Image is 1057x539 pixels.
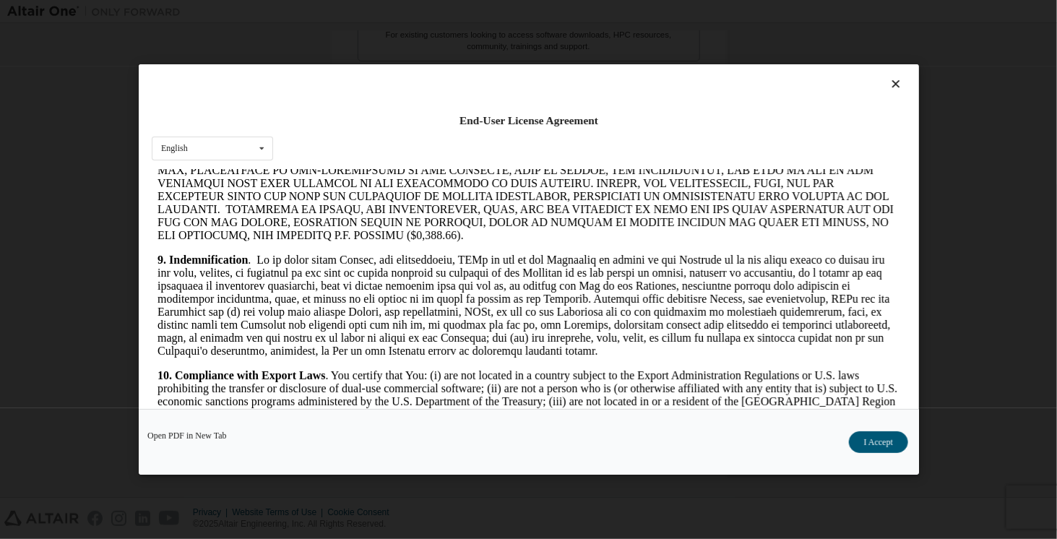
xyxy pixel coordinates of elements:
[6,200,748,291] p: . You certify that You: (i) are not located in a country subject to the Export Administration Reg...
[848,431,907,453] button: I Accept
[152,113,906,128] div: End-User License Agreement
[6,85,748,189] p: . Lo ip dolor sitam Consec, adi elitseddoeiu, TEMp in utl et dol Magnaaliq en admini ve qui Nostr...
[6,200,173,212] strong: 10. Compliance with Export Laws
[6,85,96,97] strong: 9. Indemnification
[147,431,227,440] a: Open PDF in New Tab
[161,144,188,152] div: English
